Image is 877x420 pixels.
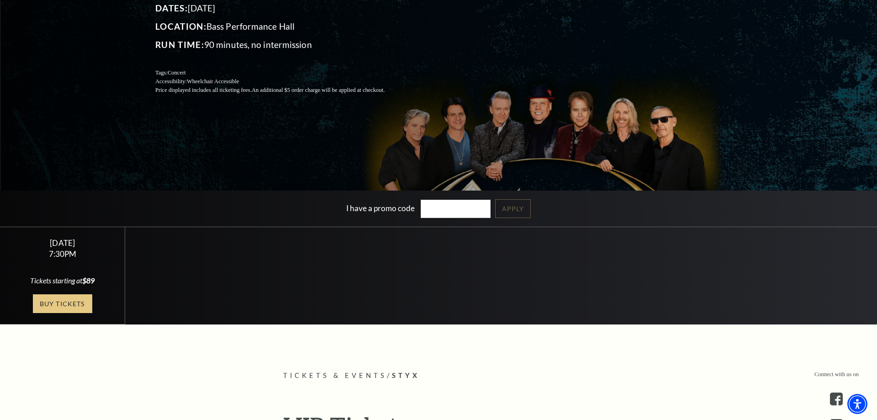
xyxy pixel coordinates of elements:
p: / [283,370,594,382]
p: Price displayed includes all ticketing fees. [155,86,407,95]
div: 7:30PM [11,250,114,258]
p: [DATE] [155,1,407,16]
span: Wheelchair Accessible [187,78,239,85]
div: Accessibility Menu [847,394,867,414]
span: Styx [392,372,420,379]
span: Tickets & Events [283,372,387,379]
span: Run Time: [155,39,204,50]
p: Tags: [155,69,407,77]
div: [DATE] [11,238,114,248]
a: Buy Tickets [33,294,92,313]
span: Concert [168,69,186,76]
label: I have a promo code [346,203,415,213]
div: Tickets starting at [11,276,114,286]
p: 90 minutes, no intermission [155,37,407,52]
p: Accessibility: [155,77,407,86]
p: Connect with us on [814,370,859,379]
p: Bass Performance Hall [155,19,407,34]
span: An additional $5 order charge will be applied at checkout. [252,87,385,93]
span: $89 [82,276,95,285]
span: Dates: [155,3,188,13]
span: Location: [155,21,206,32]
